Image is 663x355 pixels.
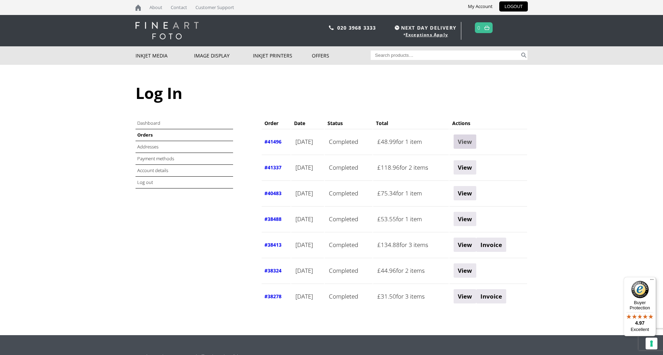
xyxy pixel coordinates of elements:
[484,25,489,30] img: basket.svg
[295,267,313,275] time: [DATE]
[377,189,396,197] span: 75.34
[377,292,381,300] span: £
[454,160,476,175] a: View order 41337
[137,132,153,138] a: Orders
[137,179,153,185] a: Log out
[377,241,381,249] span: £
[295,189,313,197] time: [DATE]
[520,51,528,60] button: Search
[325,155,372,180] td: Completed
[295,138,313,146] time: [DATE]
[312,46,371,65] a: Offers
[631,281,649,298] img: Trusted Shops Trustmark
[264,164,282,171] a: View order number 41337
[137,144,159,150] a: Addresses
[325,258,372,283] td: Completed
[377,189,381,197] span: £
[264,138,282,145] a: View order number 41496
[373,129,448,154] td: for 1 item
[295,215,313,223] time: [DATE]
[395,25,399,30] img: time.svg
[137,155,174,162] a: Payment methods
[325,206,372,231] td: Completed
[194,46,253,65] a: Image Display
[624,277,656,336] button: Trusted Shops TrustmarkBuyer Protection4.97Excellent
[136,22,199,39] img: logo-white.svg
[329,25,334,30] img: phone.svg
[264,293,282,300] a: View order number 38278
[373,180,448,206] td: for 1 item
[452,120,470,126] span: Actions
[406,32,448,38] a: Exceptions Apply
[454,186,476,200] a: View order 40483
[454,238,476,252] a: View order 38413
[454,289,476,303] a: View order 38278
[377,292,396,300] span: 31.50
[373,206,448,231] td: for 1 item
[377,138,381,146] span: £
[377,267,381,275] span: £
[371,51,520,60] input: Search products…
[376,120,388,126] span: Total
[264,190,282,196] a: View order number 40483
[373,232,448,257] td: for 3 items
[377,163,400,171] span: 118.96
[463,1,498,11] a: My Account
[477,23,480,33] a: 0
[393,24,456,32] span: NEXT DAY DELIVERY
[377,138,396,146] span: 48.99
[137,120,160,126] a: Dashboard
[499,1,528,11] a: LOGOUT
[295,163,313,171] time: [DATE]
[253,46,312,65] a: Inkjet Printers
[264,241,282,248] a: View order number 38413
[377,215,396,223] span: 53.55
[377,163,381,171] span: £
[137,167,168,173] a: Account details
[377,267,396,275] span: 44.96
[377,215,381,223] span: £
[136,46,194,65] a: Inkjet Media
[635,320,645,326] span: 4.97
[136,82,528,103] h1: Log In
[373,155,448,180] td: for 2 items
[325,180,372,206] td: Completed
[646,338,657,349] button: Your consent preferences for tracking technologies
[373,284,448,309] td: for 3 items
[325,129,372,154] td: Completed
[294,120,305,126] span: Date
[454,134,476,149] a: View order 41496
[264,216,282,222] a: View order number 38488
[648,277,656,285] button: Menu
[377,241,400,249] span: 134.88
[327,120,343,126] span: Status
[295,292,313,300] time: [DATE]
[373,258,448,283] td: for 2 items
[264,267,282,274] a: View order number 38324
[454,212,476,226] a: View order 38488
[325,232,372,257] td: Completed
[454,263,476,278] a: View order 38324
[325,284,372,309] td: Completed
[476,238,506,252] a: Invoice order number 38413
[264,120,278,126] span: Order
[136,117,253,188] nav: Account pages
[624,300,656,310] p: Buyer Protection
[624,327,656,332] p: Excellent
[295,241,313,249] time: [DATE]
[476,289,506,303] a: Invoice order number 38278
[337,24,376,31] a: 020 3968 3333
